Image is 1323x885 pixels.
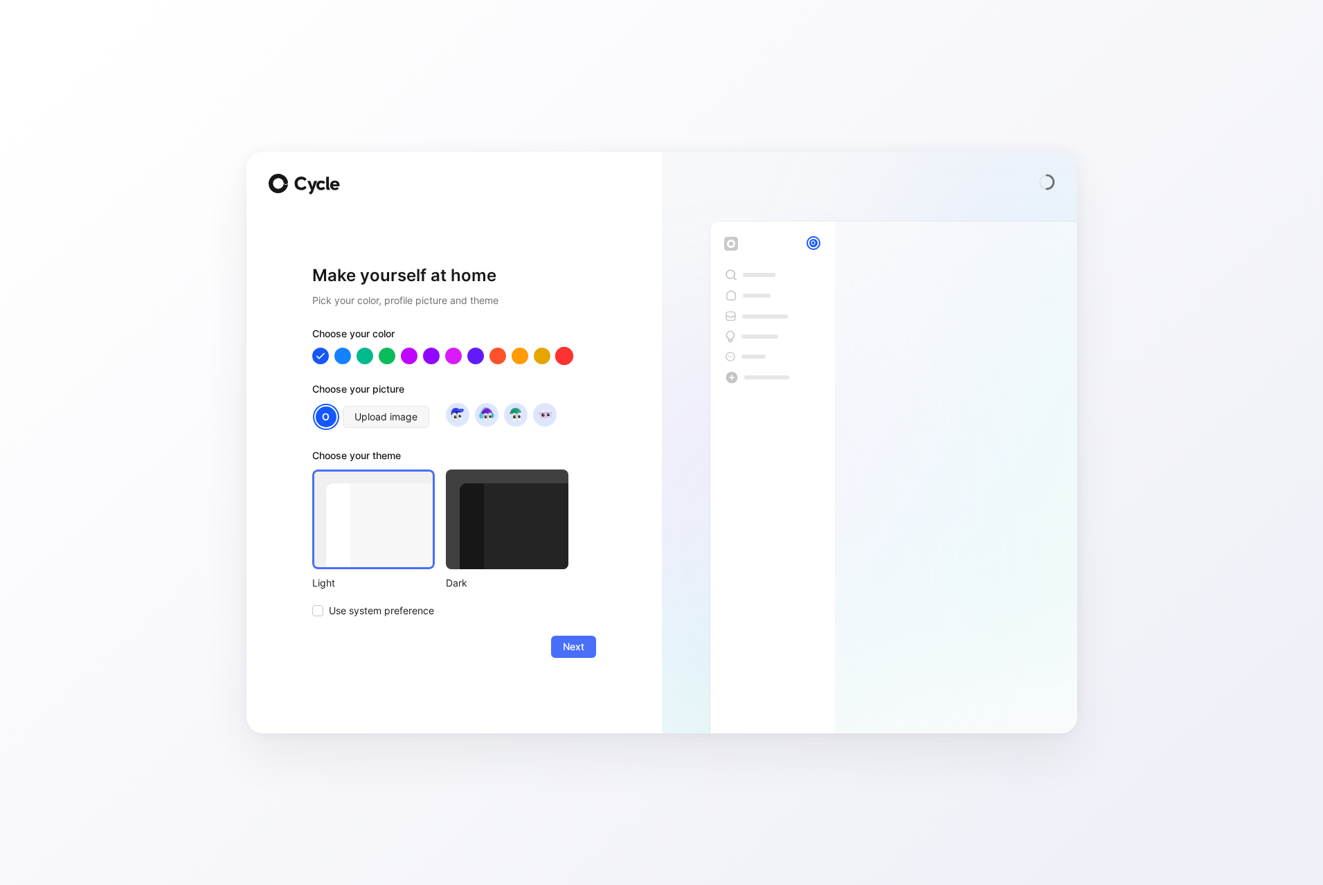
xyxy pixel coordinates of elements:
img: avatar [477,405,496,424]
div: O [314,405,338,429]
div: Choose your color [312,325,596,348]
div: Light [312,575,435,591]
span: Next [563,638,584,655]
img: avatar [535,405,554,424]
div: Choose your picture [312,381,596,403]
span: Use system preference [329,602,434,619]
img: avatar [448,405,467,424]
button: Next [551,636,596,658]
h1: Make yourself at home [312,265,596,287]
div: Dark [446,575,568,591]
div: Choose your theme [312,447,568,470]
span: Upload image [354,409,417,425]
h2: Pick your color, profile picture and theme [312,292,596,309]
img: avatar [506,405,525,424]
button: Upload image [343,406,429,428]
div: O [808,238,819,249]
img: workspace-default-logo-wX5zAyuM.png [724,237,738,251]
